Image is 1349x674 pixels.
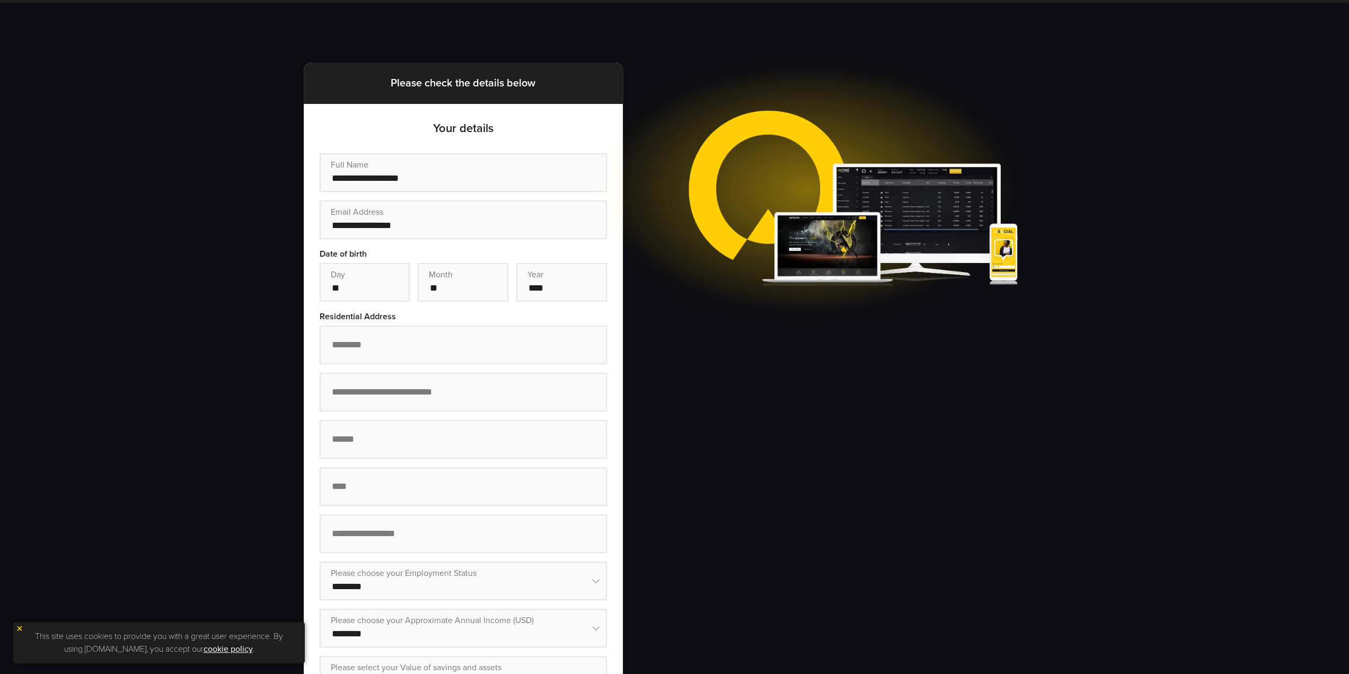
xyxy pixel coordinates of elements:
p: Your details [320,120,607,137]
p: Please check the details below [304,63,623,104]
p: Residential Address [320,310,607,323]
a: cookie policy [204,644,253,654]
p: This site uses cookies to provide you with a great user experience. By using [DOMAIN_NAME], you a... [19,627,299,658]
img: yellow close icon [16,625,23,632]
p: Date of birth [320,248,607,260]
